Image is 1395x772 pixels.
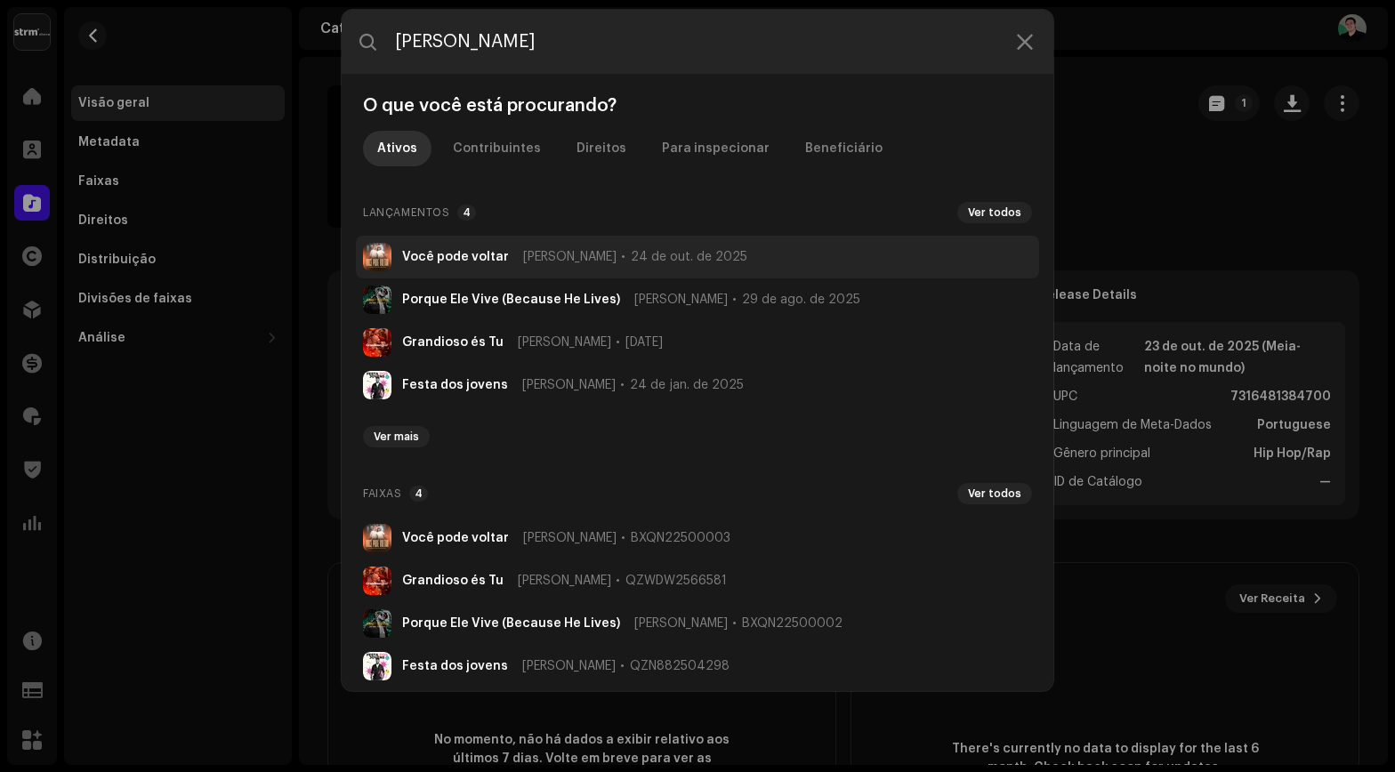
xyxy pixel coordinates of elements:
[518,574,611,588] span: [PERSON_NAME]
[363,652,391,680] img: 43bf6272-b35d-4e93-8e04-f4a6c315d47a
[625,335,663,350] span: [DATE]
[805,131,883,166] div: Beneficiário
[342,10,1053,74] input: Pesquisa
[630,378,744,392] span: 24 de jan. de 2025
[363,371,391,399] img: 43bf6272-b35d-4e93-8e04-f4a6c315d47a
[402,659,508,673] strong: Festa dos jovens
[363,285,391,314] img: f8137464-1b5f-4dc7-b73e-b726cd9c6105
[356,95,1039,117] div: O que você está procurando?
[453,131,541,166] div: Contribuintes
[630,659,730,673] span: QZN882504298
[634,293,728,307] span: [PERSON_NAME]
[518,335,611,350] span: [PERSON_NAME]
[523,250,617,264] span: [PERSON_NAME]
[402,293,620,307] strong: Porque Ele Vive (Because He Lives)
[363,524,391,552] img: 00fdce4a-9694-4bc1-82f4-06fefb70230f
[363,202,450,223] span: Lançamentos
[631,250,747,264] span: 24 de out. de 2025
[409,486,428,502] p-badge: 4
[957,202,1032,223] button: Ver todos
[631,531,730,545] span: BXQN22500003
[522,378,616,392] span: [PERSON_NAME]
[363,567,391,595] img: a533e145-4d3e-49c6-85e0-76fe34fe7ca9
[374,430,419,444] span: Ver mais
[968,487,1021,501] span: Ver todos
[363,426,430,447] button: Ver mais
[363,243,391,271] img: 00fdce4a-9694-4bc1-82f4-06fefb70230f
[377,131,417,166] div: Ativos
[968,205,1021,220] span: Ver todos
[402,250,509,264] strong: Você pode voltar
[363,609,391,638] img: f8137464-1b5f-4dc7-b73e-b726cd9c6105
[625,574,727,588] span: QZWDW2566581
[402,616,620,631] strong: Porque Ele Vive (Because He Lives)
[457,205,476,221] p-badge: 4
[742,293,860,307] span: 29 de ago. de 2025
[634,616,728,631] span: [PERSON_NAME]
[402,531,509,545] strong: Você pode voltar
[402,378,508,392] strong: Festa dos jovens
[523,531,617,545] span: [PERSON_NAME]
[957,483,1032,504] button: Ver todos
[742,616,843,631] span: BXQN22500002
[402,335,504,350] strong: Grandioso és Tu
[577,131,626,166] div: Direitos
[662,131,770,166] div: Para inspecionar
[363,328,391,357] img: a533e145-4d3e-49c6-85e0-76fe34fe7ca9
[522,659,616,673] span: [PERSON_NAME]
[402,574,504,588] strong: Grandioso és Tu
[363,483,402,504] span: Faixas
